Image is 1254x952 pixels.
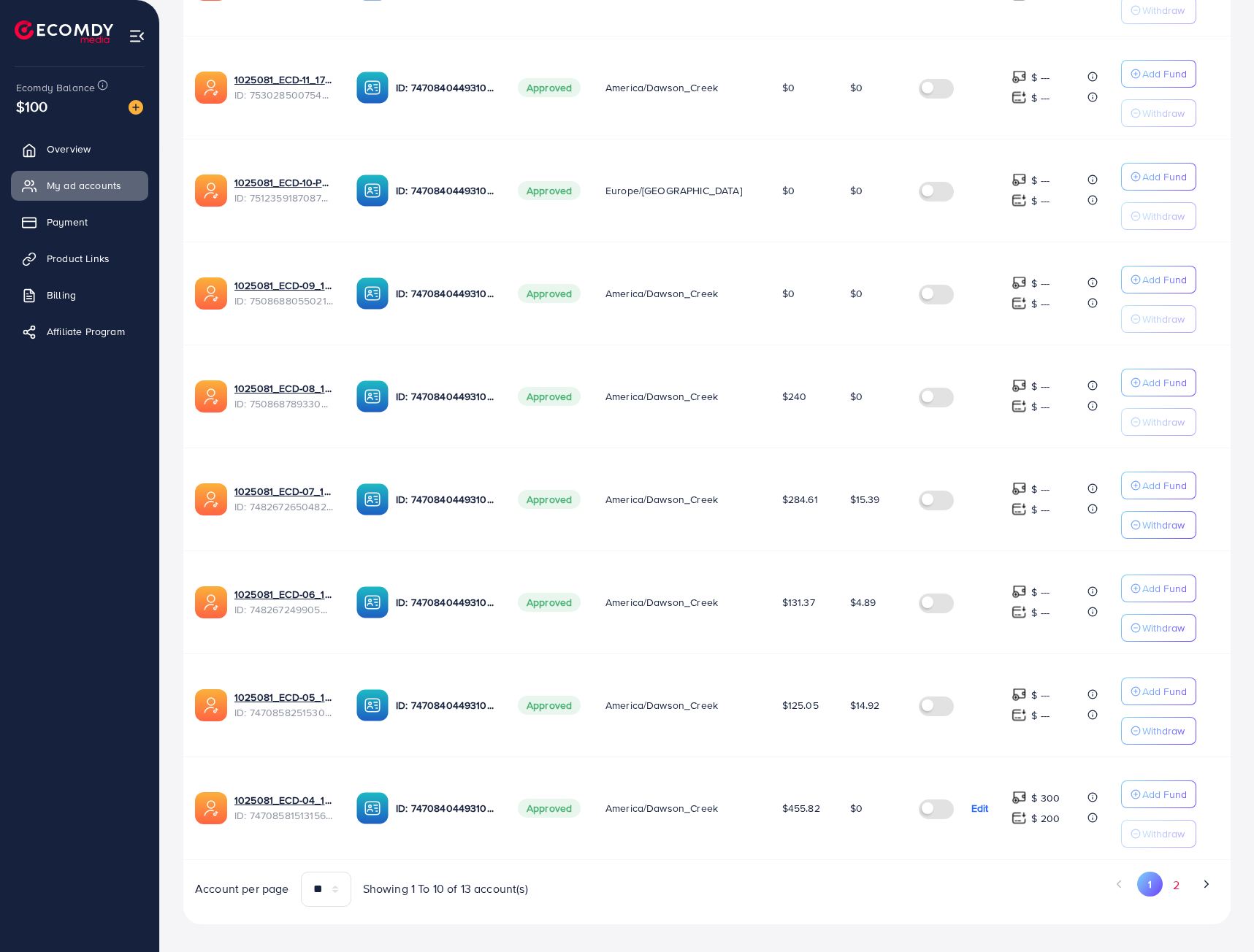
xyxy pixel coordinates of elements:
p: ID: 7470840449310277648 [396,696,494,714]
div: <span class='underline'>1025081_ECD-04_1739444712143</span></br>7470858151315636241 [234,793,333,823]
span: $0 [850,389,863,404]
a: 1025081_ECD-05_1739444742195 [234,690,333,705]
div: <span class='underline'>1025081_ECD-11_1753281121599</span></br>7530285007542747152 [234,72,333,102]
img: logo [15,20,113,43]
a: Overview [11,134,148,164]
span: America/Dawson_Creek [605,492,718,507]
img: ic-ba-acc.ded83a64.svg [356,72,389,104]
img: top-up amount [1012,502,1027,517]
a: My ad accounts [11,171,148,200]
p: Withdraw [1142,310,1185,328]
p: Add Fund [1142,786,1187,803]
span: $0 [782,286,795,301]
img: ic-ba-acc.ded83a64.svg [356,792,389,824]
span: Approved [518,181,581,200]
button: Withdraw [1121,99,1196,127]
span: Approved [518,284,581,303]
img: ic-ba-acc.ded83a64.svg [356,689,389,721]
img: image [129,100,143,115]
span: Europe/[GEOGRAPHIC_DATA] [605,183,742,198]
img: ic-ads-acc.e4c84228.svg [195,174,227,207]
img: top-up amount [1012,399,1027,414]
span: ID: 7530285007542747152 [234,88,333,102]
img: top-up amount [1012,296,1027,311]
a: 1025081_ECD-09_1748252683214 [234,278,333,293]
p: Add Fund [1142,683,1187,700]
p: ID: 7470840449310277648 [396,79,494,96]
img: top-up amount [1012,810,1027,826]
span: Ecomdy Balance [16,80,95,95]
span: $0 [850,80,863,95]
a: Payment [11,207,148,237]
button: Withdraw [1121,202,1196,230]
span: Approved [518,696,581,715]
a: 1025081_ECD-10-Pháp_1749107447127 [234,175,333,190]
p: $ --- [1031,398,1050,415]
span: Approved [518,799,581,818]
span: ID: 7482672650482122768 [234,499,333,514]
p: Withdraw [1142,619,1185,637]
p: ID: 7470840449310277648 [396,182,494,199]
span: ID: 7482672499050987536 [234,602,333,617]
button: Go to next page [1193,872,1219,897]
p: Withdraw [1142,825,1185,842]
button: Go to page 2 [1163,872,1189,899]
p: $ --- [1031,89,1050,107]
span: $100 [16,96,48,117]
img: ic-ba-acc.ded83a64.svg [356,483,389,515]
img: top-up amount [1012,790,1027,805]
img: ic-ads-acc.e4c84228.svg [195,72,227,104]
span: $14.92 [850,698,880,713]
p: ID: 7470840449310277648 [396,285,494,302]
a: 1025081_ECD-08_1748252645944 [234,381,333,396]
button: Add Fund [1121,369,1196,396]
button: Go to page 1 [1137,872,1163,897]
p: $ --- [1031,192,1050,210]
span: $15.39 [850,492,880,507]
p: $ --- [1031,604,1050,621]
p: Withdraw [1142,104,1185,122]
button: Withdraw [1121,820,1196,848]
button: Add Fund [1121,163,1196,191]
span: Approved [518,490,581,509]
img: menu [129,28,145,45]
button: Add Fund [1121,575,1196,602]
span: ID: 7470858151315636241 [234,808,333,823]
img: ic-ba-acc.ded83a64.svg [356,586,389,618]
p: $ 300 [1031,789,1060,807]
div: <span class='underline'>1025081_ECD-09_1748252683214</span></br>7508688055021420560 [234,278,333,308]
span: $125.05 [782,698,819,713]
span: America/Dawson_Creek [605,80,718,95]
button: Withdraw [1121,408,1196,436]
p: $ --- [1031,501,1050,518]
button: Add Fund [1121,266,1196,293]
p: Withdraw [1142,1,1185,19]
a: 1025081_ECD-11_1753281121599 [234,72,333,87]
span: $455.82 [782,801,820,815]
span: ID: 7512359187087917073 [234,191,333,205]
span: Affiliate Program [47,324,125,339]
span: $4.89 [850,595,876,610]
img: ic-ba-acc.ded83a64.svg [356,277,389,310]
span: My ad accounts [47,178,121,193]
span: Approved [518,78,581,97]
img: ic-ads-acc.e4c84228.svg [195,380,227,412]
img: top-up amount [1012,193,1027,208]
span: $0 [850,183,863,198]
span: ID: 7508687893305868289 [234,396,333,411]
p: Withdraw [1142,516,1185,534]
span: $284.61 [782,492,818,507]
p: $ --- [1031,69,1050,86]
iframe: Chat [1192,886,1243,941]
p: Withdraw [1142,413,1185,431]
p: ID: 7470840449310277648 [396,799,494,817]
button: Withdraw [1121,511,1196,539]
span: Overview [47,142,91,156]
span: Account per page [195,880,289,897]
img: top-up amount [1012,275,1027,291]
img: top-up amount [1012,707,1027,723]
p: Withdraw [1142,722,1185,740]
p: Edit [971,799,989,817]
img: top-up amount [1012,584,1027,599]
